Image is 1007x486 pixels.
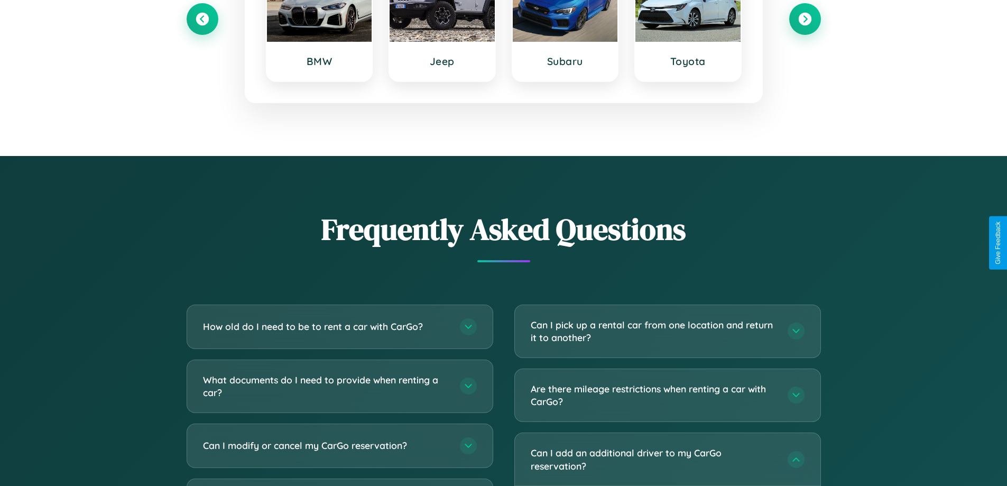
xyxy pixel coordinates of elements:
[646,55,730,68] h3: Toyota
[203,439,449,452] h3: Can I modify or cancel my CarGo reservation?
[531,318,777,344] h3: Can I pick up a rental car from one location and return it to another?
[531,446,777,472] h3: Can I add an additional driver to my CarGo reservation?
[203,320,449,333] h3: How old do I need to be to rent a car with CarGo?
[278,55,362,68] h3: BMW
[994,222,1002,264] div: Give Feedback
[187,209,821,250] h2: Frequently Asked Questions
[400,55,484,68] h3: Jeep
[531,382,777,408] h3: Are there mileage restrictions when renting a car with CarGo?
[523,55,607,68] h3: Subaru
[203,373,449,399] h3: What documents do I need to provide when renting a car?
